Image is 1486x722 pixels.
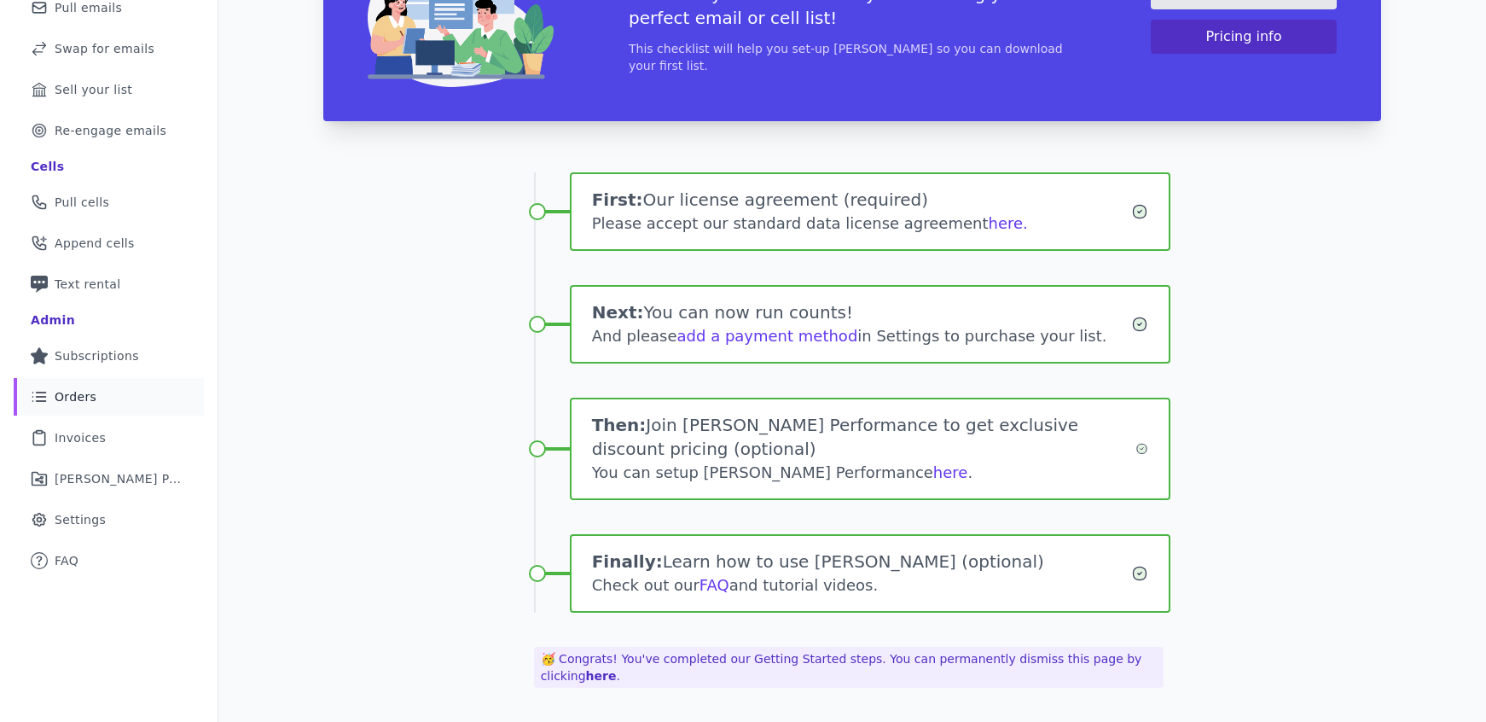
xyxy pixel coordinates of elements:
a: Append cells [14,224,204,262]
h1: You can now run counts! [592,300,1132,324]
span: FAQ [55,552,78,569]
a: FAQ [699,576,729,594]
span: Invoices [55,429,106,446]
a: Pull cells [14,183,204,221]
a: Re-engage emails [14,112,204,149]
a: FAQ [14,542,204,579]
a: here [586,669,617,683]
a: Orders [14,378,204,416]
a: [PERSON_NAME] Performance [14,460,204,498]
div: Please accept our standard data license agreement [592,212,1132,236]
span: Re-engage emails [55,122,166,139]
div: And please in Settings to purchase your list. [592,324,1132,348]
p: 🥳 Congrats! You've completed our Getting Started steps. You can permanently dismiss this page by ... [534,647,1164,688]
a: here [933,463,968,481]
div: Check out our and tutorial videos. [592,574,1132,597]
div: Admin [31,312,75,329]
a: Text rental [14,265,204,303]
span: Finally: [592,551,663,572]
a: Invoices [14,419,204,457]
button: Pricing info [1151,20,1337,54]
span: Text rental [55,276,121,293]
h1: Learn how to use [PERSON_NAME] (optional) [592,550,1132,574]
h1: Our license agreement (required) [592,188,1132,212]
a: add a payment method [677,327,858,345]
span: Next: [592,302,644,323]
span: Pull cells [55,194,109,211]
a: Swap for emails [14,30,204,67]
div: You can setup [PERSON_NAME] Performance . [592,461,1135,485]
h1: Join [PERSON_NAME] Performance to get exclusive discount pricing (optional) [592,413,1135,461]
a: Settings [14,501,204,539]
span: Settings [55,511,106,528]
div: Cells [31,158,64,175]
a: Subscriptions [14,337,204,375]
a: Sell your list [14,71,204,108]
span: Orders [55,388,96,405]
span: Subscriptions [55,347,139,364]
span: First: [592,189,643,210]
span: Append cells [55,235,135,252]
p: This checklist will help you set-up [PERSON_NAME] so you can download your first list. [629,40,1076,74]
span: Then: [592,415,647,435]
span: Sell your list [55,81,132,98]
span: [PERSON_NAME] Performance [55,470,183,487]
span: Swap for emails [55,40,154,57]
